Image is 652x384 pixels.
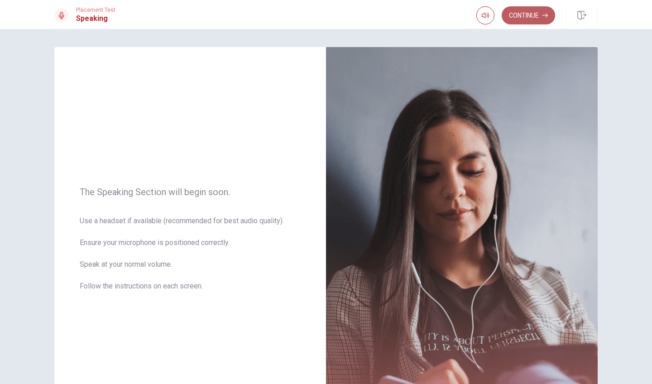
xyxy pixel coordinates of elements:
[76,7,115,13] span: Placement Test
[80,216,301,302] span: Use a headset if available (recommended for best audio quality). Ensure your microphone is positi...
[80,187,301,197] span: The Speaking Section will begin soon.
[502,6,555,24] button: Continue
[76,13,115,24] h1: Speaking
